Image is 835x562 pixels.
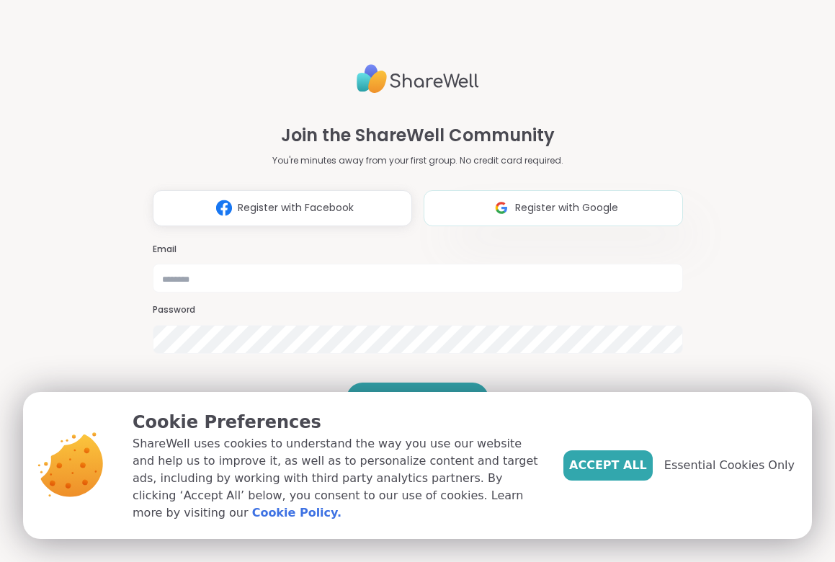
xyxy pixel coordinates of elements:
[347,383,488,414] button: Create Account
[664,457,795,474] span: Essential Cookies Only
[424,190,683,226] button: Register with Google
[357,58,479,99] img: ShareWell Logo
[515,200,618,215] span: Register with Google
[153,244,683,256] h3: Email
[210,195,238,221] img: ShareWell Logomark
[281,122,555,148] h1: Join the ShareWell Community
[133,435,540,522] p: ShareWell uses cookies to understand the way you use our website and help us to improve it, as we...
[133,409,540,435] p: Cookie Preferences
[252,504,341,522] a: Cookie Policy.
[272,154,563,167] p: You're minutes away from your first group. No credit card required.
[488,195,515,221] img: ShareWell Logomark
[238,200,354,215] span: Register with Facebook
[153,190,412,226] button: Register with Facebook
[563,450,653,481] button: Accept All
[153,304,683,316] h3: Password
[569,457,647,474] span: Accept All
